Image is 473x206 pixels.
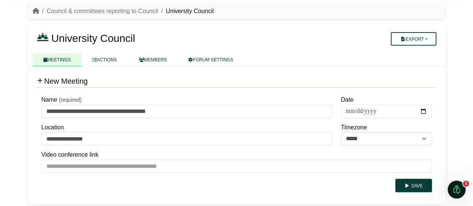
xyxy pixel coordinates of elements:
[33,6,214,16] nav: breadcrumb
[463,181,469,187] span: 1
[341,123,367,132] label: Timezone
[51,33,135,44] span: University Council
[42,123,64,132] label: Location
[178,53,244,66] a: FORUM SETTINGS
[128,53,178,66] a: MEMBERS
[44,77,88,85] span: New Meeting
[395,179,431,192] button: Save
[82,53,128,66] a: ACTIONS
[391,32,436,46] button: Export
[341,95,354,105] label: Date
[33,53,82,66] a: MEETINGS
[158,6,214,16] li: University Council
[59,97,82,103] small: (required)
[42,95,58,105] label: Name
[47,8,158,14] a: Council & committees reporting to Council
[448,181,466,199] iframe: Intercom live chat
[42,150,99,160] label: Video conference link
